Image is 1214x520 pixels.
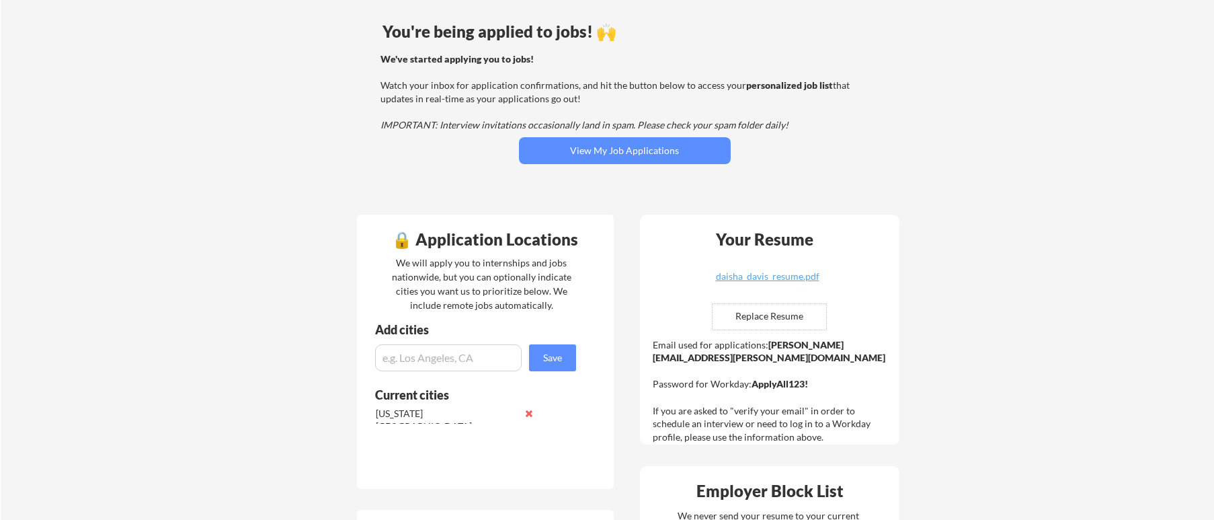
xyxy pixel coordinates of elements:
div: [US_STATE][GEOGRAPHIC_DATA], [GEOGRAPHIC_DATA] [376,407,518,447]
div: 🔒 Application Locations [360,231,610,248]
a: daisha_davis_resume.pdf [688,272,848,293]
div: Current cities [375,389,561,401]
button: Save [529,344,576,371]
div: Add cities [375,324,579,336]
strong: [PERSON_NAME][EMAIL_ADDRESS][PERSON_NAME][DOMAIN_NAME] [653,339,885,364]
div: We will apply you to internships and jobs nationwide, but you can optionally indicate cities you ... [389,256,574,312]
strong: We've started applying you to jobs! [380,53,534,65]
div: Employer Block List [645,483,895,499]
strong: ApplyAll123! [752,378,808,389]
div: Your Resume [698,231,832,248]
div: daisha_davis_resume.pdf [688,272,848,281]
strong: personalized job list [746,79,833,91]
em: IMPORTANT: Interview invitations occasionally land in spam. Please check your spam folder daily! [380,119,788,131]
input: e.g. Los Angeles, CA [375,344,522,371]
div: Email used for applications: Password for Workday: If you are asked to "verify your email" in ord... [653,338,890,444]
div: Watch your inbox for application confirmations, and hit the button below to access your that upda... [380,52,865,132]
button: View My Job Applications [519,137,731,164]
div: You're being applied to jobs! 🙌 [382,24,867,40]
